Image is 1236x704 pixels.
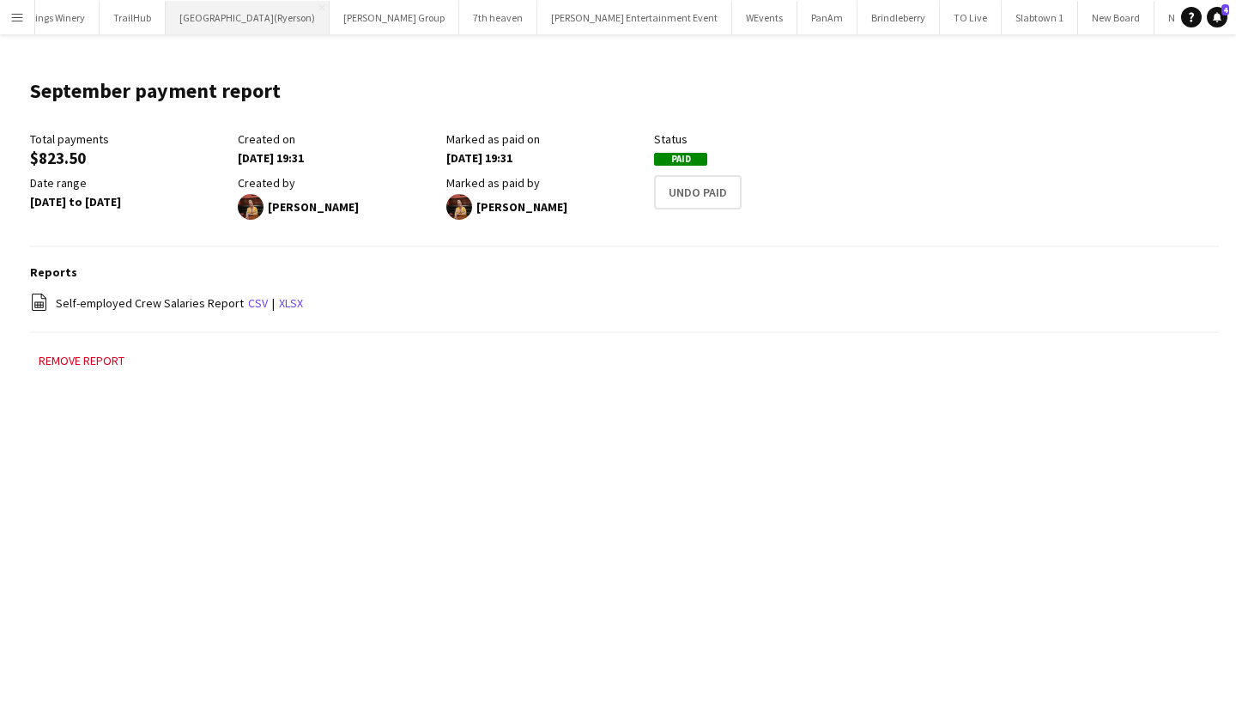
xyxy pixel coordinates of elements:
button: TO Live [940,1,1002,34]
button: New Board [1154,1,1231,34]
div: [DATE] 19:31 [238,150,437,166]
button: WEvents [732,1,797,34]
h3: Reports [30,264,1219,280]
div: [PERSON_NAME] [238,194,437,220]
div: Status [654,131,853,147]
button: [PERSON_NAME] Group [330,1,459,34]
h1: September payment report [30,78,281,104]
button: New Board [1078,1,1154,34]
span: Self-employed Crew Salaries Report [56,295,244,311]
button: 7th heaven [459,1,537,34]
div: [DATE] 19:31 [446,150,645,166]
div: Created by [238,175,437,191]
button: PanAm [797,1,857,34]
div: [DATE] to [DATE] [30,194,229,209]
a: csv [248,295,268,311]
a: xlsx [279,295,303,311]
button: Brindleberry [857,1,940,34]
div: Total payments [30,131,229,147]
div: Date range [30,175,229,191]
div: [PERSON_NAME] [446,194,645,220]
a: 4 [1207,7,1227,27]
div: $823.50 [30,150,229,166]
button: Slabtown 1 [1002,1,1078,34]
div: Marked as paid on [446,131,645,147]
button: Remove report [30,350,133,371]
button: [GEOGRAPHIC_DATA](Ryerson) [166,1,330,34]
span: 4 [1221,4,1229,15]
div: Marked as paid by [446,175,645,191]
div: Created on [238,131,437,147]
button: TrailHub [100,1,166,34]
div: | [30,293,1219,314]
span: Paid [654,153,707,166]
button: Undo Paid [654,175,742,209]
button: [PERSON_NAME] Entertainment Event [537,1,732,34]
